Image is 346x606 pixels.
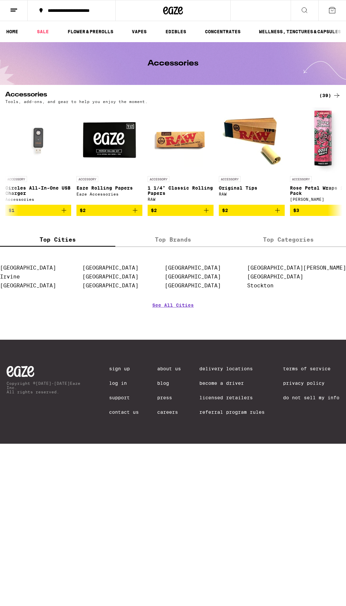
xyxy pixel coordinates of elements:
div: RAW [148,197,214,201]
a: [GEOGRAPHIC_DATA] [82,282,138,289]
a: Become a Driver [199,381,265,386]
a: Licensed Retailers [199,395,265,400]
a: Sign Up [109,366,139,371]
div: Accessories [5,197,71,201]
a: Press [157,395,181,400]
a: Support [109,395,139,400]
p: 1 1/4" Classic Rolling Papers [148,185,214,196]
img: RAW - Original Tips [219,107,285,173]
span: $2 [222,208,228,213]
button: Add to bag [148,205,214,216]
a: SALE [34,28,52,36]
a: Terms of Service [283,366,339,371]
p: Copyright © [DATE]-[DATE] Eaze Inc. All rights reserved. [7,381,91,394]
span: $2 [80,208,86,213]
a: About Us [157,366,181,371]
a: Open page for Circles All-In-One USB Charger from Accessories [5,107,71,205]
a: VAPES [129,28,150,36]
a: Log In [109,381,139,386]
p: ACCESSORY [290,176,312,182]
a: FLOWER & PREROLLS [64,28,117,36]
img: RAW - 1 1/4" Classic Rolling Papers [148,107,214,173]
h1: Accessories [148,60,198,67]
a: [GEOGRAPHIC_DATA] [165,265,221,271]
a: HOME [3,28,21,36]
a: Blog [157,381,181,386]
span: $1 [9,208,14,213]
a: Open page for 1 1/4" Classic Rolling Papers from RAW [148,107,214,205]
a: [GEOGRAPHIC_DATA] [82,274,138,280]
a: CONCENTRATES [202,28,244,36]
a: [GEOGRAPHIC_DATA] [247,274,303,280]
a: (39) [319,92,341,99]
img: Eaze Accessories - Eaze Rolling Papers [76,107,142,173]
p: ACCESSORY [148,176,169,182]
a: WELLNESS, TINCTURES & CAPSULES [256,28,344,36]
img: Accessories - Circles All-In-One USB Charger [5,107,71,173]
label: Top Brands [115,232,231,247]
a: Open page for Original Tips from RAW [219,107,285,205]
p: ACCESSORY [219,176,241,182]
p: Eaze Rolling Papers [76,185,142,191]
h2: Accessories [5,92,308,99]
a: Open page for Eaze Rolling Papers from Eaze Accessories [76,107,142,205]
a: EDIBLES [162,28,189,36]
span: $2 [151,208,157,213]
button: Add to bag [76,205,142,216]
p: ACCESSORY [5,176,27,182]
a: Stockton [247,282,274,289]
a: [GEOGRAPHIC_DATA] [165,282,221,289]
p: Tools, add-ons, and gear to help you enjoy the moment. [5,99,148,104]
label: Top Categories [231,232,346,247]
a: Do Not Sell My Info [283,395,339,400]
p: Circles All-In-One USB Charger [5,185,71,196]
a: [GEOGRAPHIC_DATA] [82,265,138,271]
a: Referral Program Rules [199,409,265,415]
p: ACCESSORY [76,176,98,182]
div: RAW [219,192,285,196]
a: Careers [157,409,181,415]
span: $3 [293,208,299,213]
a: Privacy Policy [283,381,339,386]
a: Contact Us [109,409,139,415]
a: Delivery Locations [199,366,265,371]
p: Original Tips [219,185,285,191]
div: Eaze Accessories [76,192,142,196]
button: Add to bag [219,205,285,216]
a: See All Cities [152,303,194,327]
button: Add to bag [5,205,71,216]
a: [GEOGRAPHIC_DATA][PERSON_NAME] [247,265,346,271]
a: [GEOGRAPHIC_DATA] [165,274,221,280]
